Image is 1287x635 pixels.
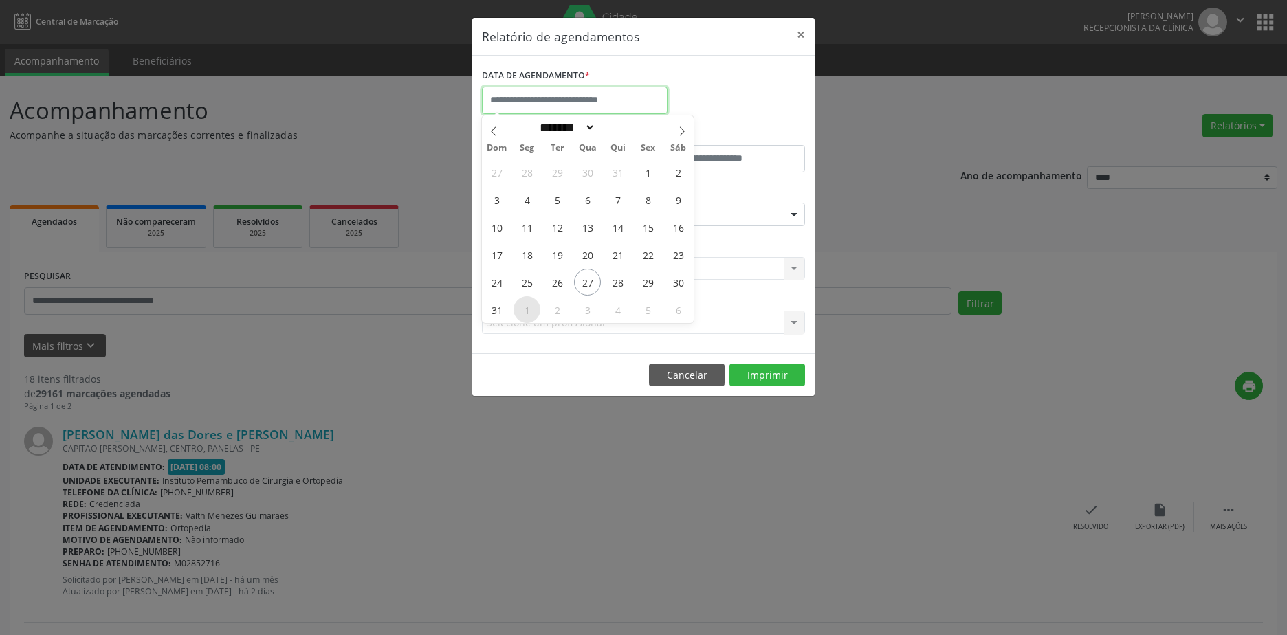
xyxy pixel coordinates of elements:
span: Ter [542,144,573,153]
span: Agosto 28, 2025 [604,269,631,296]
span: Agosto 27, 2025 [574,269,601,296]
span: Agosto 7, 2025 [604,186,631,213]
span: Agosto 13, 2025 [574,214,601,241]
span: Agosto 14, 2025 [604,214,631,241]
span: Dom [482,144,512,153]
span: Agosto 12, 2025 [544,214,571,241]
span: Agosto 18, 2025 [514,241,540,268]
span: Agosto 30, 2025 [665,269,692,296]
span: Agosto 9, 2025 [665,186,692,213]
label: DATA DE AGENDAMENTO [482,65,590,87]
span: Setembro 1, 2025 [514,296,540,323]
span: Agosto 26, 2025 [544,269,571,296]
span: Agosto 8, 2025 [635,186,661,213]
select: Month [535,120,595,135]
span: Sex [633,144,663,153]
span: Setembro 5, 2025 [635,296,661,323]
span: Agosto 23, 2025 [665,241,692,268]
span: Qui [603,144,633,153]
span: Seg [512,144,542,153]
span: Agosto 24, 2025 [483,269,510,296]
span: Agosto 11, 2025 [514,214,540,241]
span: Agosto 25, 2025 [514,269,540,296]
span: Qua [573,144,603,153]
span: Agosto 6, 2025 [574,186,601,213]
span: Setembro 4, 2025 [604,296,631,323]
span: Julho 30, 2025 [574,159,601,186]
span: Setembro 3, 2025 [574,296,601,323]
span: Agosto 31, 2025 [483,296,510,323]
label: ATÉ [647,124,805,145]
span: Agosto 16, 2025 [665,214,692,241]
span: Agosto 1, 2025 [635,159,661,186]
span: Agosto 4, 2025 [514,186,540,213]
button: Cancelar [649,364,725,387]
span: Julho 27, 2025 [483,159,510,186]
span: Agosto 2, 2025 [665,159,692,186]
span: Agosto 19, 2025 [544,241,571,268]
button: Close [787,18,815,52]
span: Julho 28, 2025 [514,159,540,186]
span: Agosto 5, 2025 [544,186,571,213]
h5: Relatório de agendamentos [482,27,639,45]
span: Setembro 6, 2025 [665,296,692,323]
button: Imprimir [729,364,805,387]
span: Agosto 21, 2025 [604,241,631,268]
span: Sáb [663,144,694,153]
input: Year [595,120,641,135]
span: Agosto 17, 2025 [483,241,510,268]
span: Agosto 3, 2025 [483,186,510,213]
span: Agosto 15, 2025 [635,214,661,241]
span: Agosto 22, 2025 [635,241,661,268]
span: Setembro 2, 2025 [544,296,571,323]
span: Julho 29, 2025 [544,159,571,186]
span: Agosto 20, 2025 [574,241,601,268]
span: Agosto 10, 2025 [483,214,510,241]
span: Agosto 29, 2025 [635,269,661,296]
span: Julho 31, 2025 [604,159,631,186]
